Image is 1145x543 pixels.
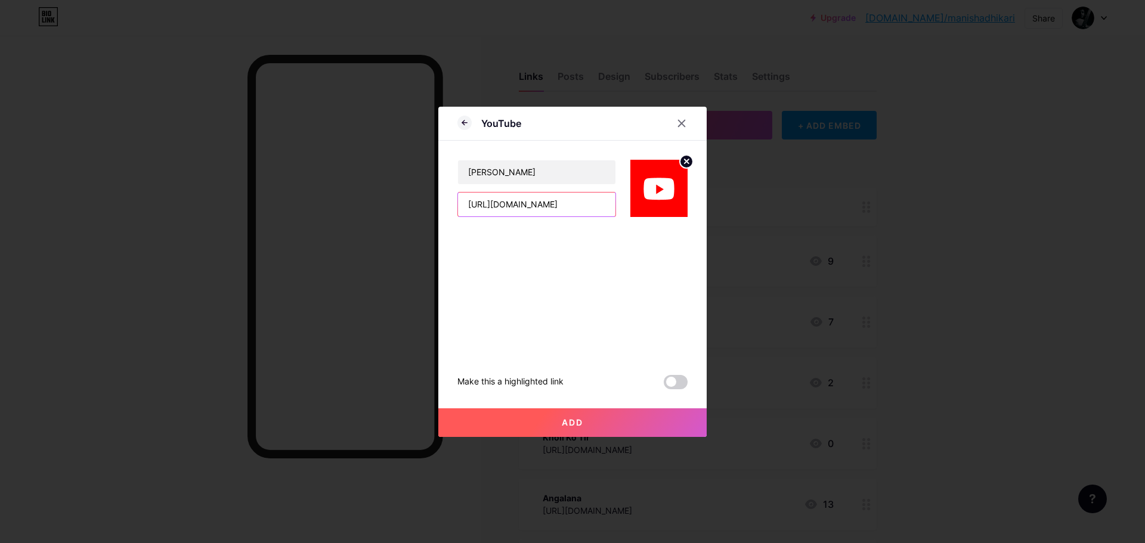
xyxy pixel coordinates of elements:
button: Add [438,408,707,437]
div: YouTube [481,116,521,131]
input: Title [458,160,615,184]
div: Make this a highlighted link [457,375,564,389]
span: Add [562,417,583,427]
input: URL [458,193,615,216]
img: link_thumbnail [630,160,688,217]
